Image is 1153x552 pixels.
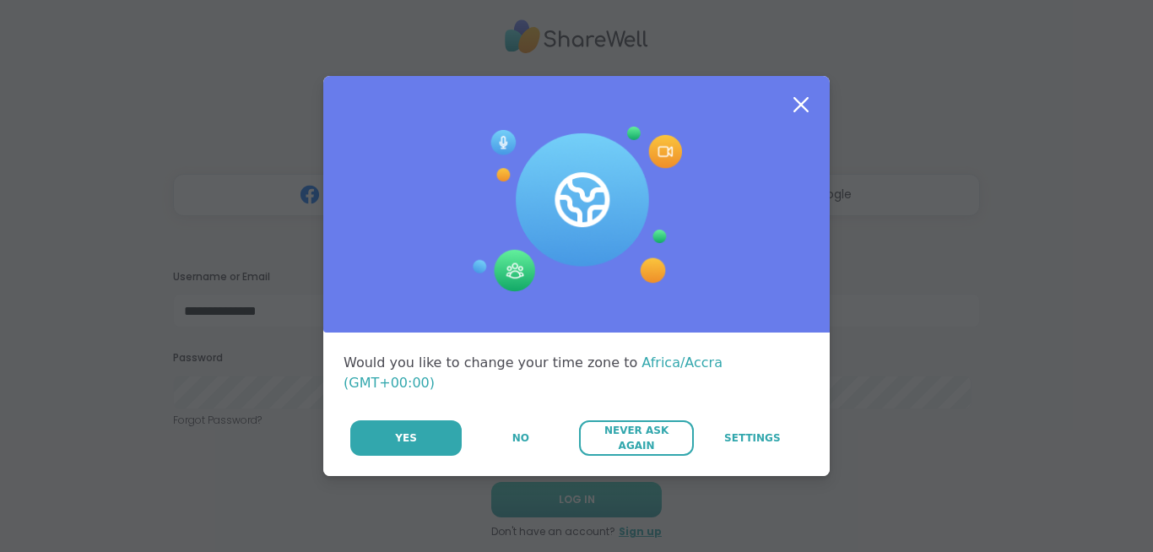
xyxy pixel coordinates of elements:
div: Would you like to change your time zone to [344,353,809,393]
button: No [463,420,577,456]
span: No [512,430,529,446]
span: Africa/Accra (GMT+00:00) [344,354,723,391]
button: Never Ask Again [579,420,693,456]
button: Yes [350,420,462,456]
span: Settings [724,430,781,446]
span: Never Ask Again [587,423,685,453]
img: Session Experience [471,127,682,292]
span: Yes [395,430,417,446]
a: Settings [696,420,809,456]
